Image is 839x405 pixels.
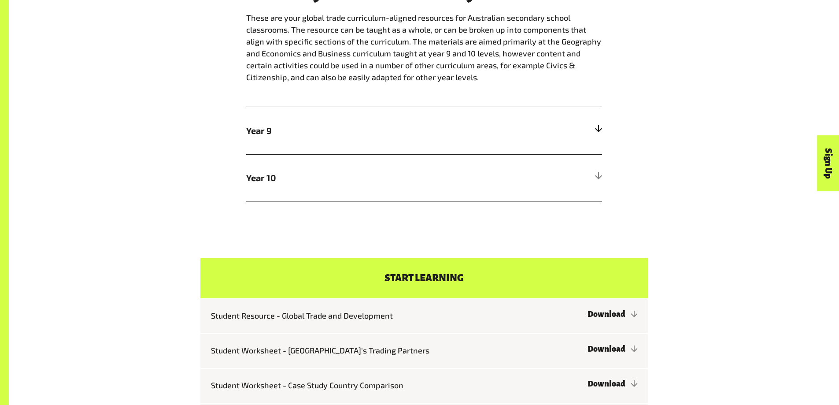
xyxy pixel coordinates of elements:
span: Year 10 [246,171,513,184]
a: Download [588,310,637,319]
h4: Start learning [200,258,648,298]
span: Year 9 [246,124,513,137]
span: These are your global trade curriculum-aligned resources for Australian secondary school classroo... [246,13,601,82]
a: Download [588,345,637,353]
a: Download [588,379,637,388]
